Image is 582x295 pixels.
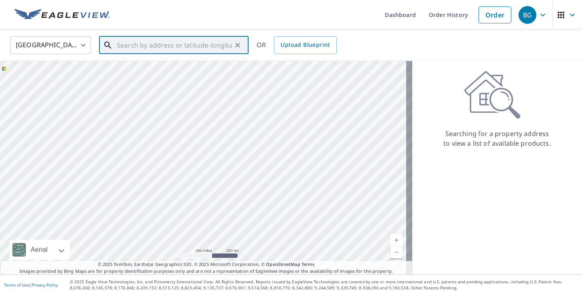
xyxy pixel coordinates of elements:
div: [GEOGRAPHIC_DATA] [10,34,91,56]
a: Upload Blueprint [274,36,336,54]
button: Clear [232,40,243,51]
p: Searching for a property address to view a list of available products. [443,129,551,148]
a: Terms of Use [4,282,29,288]
p: © 2025 Eagle View Technologies, Inc. and Pictometry International Corp. All Rights Reserved. Repo... [70,279,578,291]
a: OpenStreetMap [266,261,300,267]
div: OR [257,36,337,54]
a: Order [479,6,511,23]
div: BG [519,6,536,24]
img: EV Logo [15,9,110,21]
a: Current Level 5, Zoom Out [390,246,403,258]
span: © 2025 TomTom, Earthstar Geographics SIO, © 2025 Microsoft Corporation, © [98,261,315,268]
input: Search by address or latitude-longitude [117,34,232,56]
a: Privacy Policy [32,282,58,288]
a: Current Level 5, Zoom In [390,234,403,246]
a: Terms [302,261,315,267]
div: Aerial [10,240,70,260]
span: Upload Blueprint [280,40,330,50]
p: | [4,282,58,287]
div: Aerial [28,240,50,260]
